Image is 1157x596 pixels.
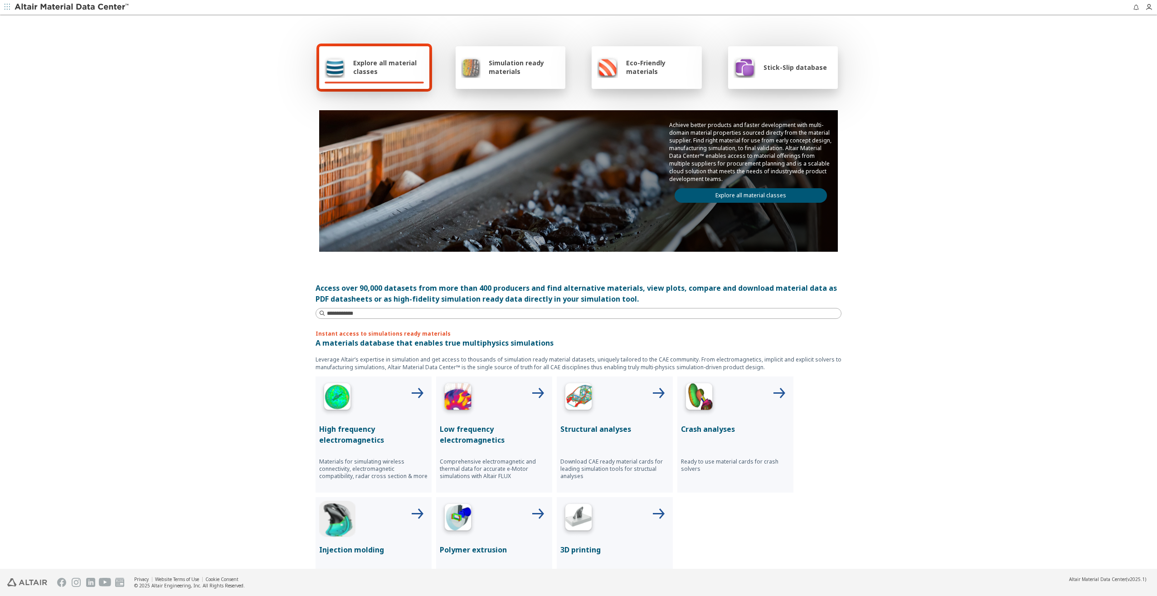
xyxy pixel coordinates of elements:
[560,424,669,435] p: Structural analyses
[597,56,618,78] img: Eco-Friendly materials
[675,188,827,203] a: Explore all material classes
[560,380,597,416] img: Structural Analyses Icon
[353,59,424,76] span: Explore all material classes
[7,578,47,586] img: Altair Engineering
[134,582,245,589] div: © 2025 Altair Engineering, Inc. All Rights Reserved.
[316,356,841,371] p: Leverage Altair’s expertise in simulation and get access to thousands of simulation ready materia...
[734,56,755,78] img: Stick-Slip database
[681,424,790,435] p: Crash analyses
[319,424,428,445] p: High frequency electromagnetics
[560,501,597,537] img: 3D Printing Icon
[560,458,669,480] p: Download CAE ready material cards for leading simulation tools for structual analyses
[155,576,199,582] a: Website Terms of Use
[677,376,793,493] button: Crash Analyses IconCrash analysesReady to use material cards for crash solvers
[681,380,717,416] img: Crash Analyses Icon
[489,59,560,76] span: Simulation ready materials
[763,63,827,72] span: Stick-Slip database
[461,56,481,78] img: Simulation ready materials
[440,544,549,555] p: Polymer extrusion
[440,424,549,445] p: Low frequency electromagnetics
[557,376,673,493] button: Structural Analyses IconStructural analysesDownload CAE ready material cards for leading simulati...
[560,544,669,555] p: 3D printing
[319,458,428,480] p: Materials for simulating wireless connectivity, electromagnetic compatibility, radar cross sectio...
[440,501,476,537] img: Polymer Extrusion Icon
[316,283,841,304] div: Access over 90,000 datasets from more than 400 producers and find alternative materials, view plo...
[319,380,355,416] img: High Frequency Icon
[681,458,790,473] p: Ready to use material cards for crash solvers
[319,544,428,555] p: Injection molding
[626,59,696,76] span: Eco-Friendly materials
[205,576,238,582] a: Cookie Consent
[1069,576,1146,582] div: (v2025.1)
[436,376,552,493] button: Low Frequency IconLow frequency electromagneticsComprehensive electromagnetic and thermal data fo...
[15,3,130,12] img: Altair Material Data Center
[325,56,345,78] img: Explore all material classes
[316,376,432,493] button: High Frequency IconHigh frequency electromagneticsMaterials for simulating wireless connectivity,...
[316,337,841,348] p: A materials database that enables true multiphysics simulations
[316,330,841,337] p: Instant access to simulations ready materials
[669,121,832,183] p: Achieve better products and faster development with multi-domain material properties sourced dire...
[319,501,355,537] img: Injection Molding Icon
[1069,576,1126,582] span: Altair Material Data Center
[134,576,149,582] a: Privacy
[440,458,549,480] p: Comprehensive electromagnetic and thermal data for accurate e-Motor simulations with Altair FLUX
[440,380,476,416] img: Low Frequency Icon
